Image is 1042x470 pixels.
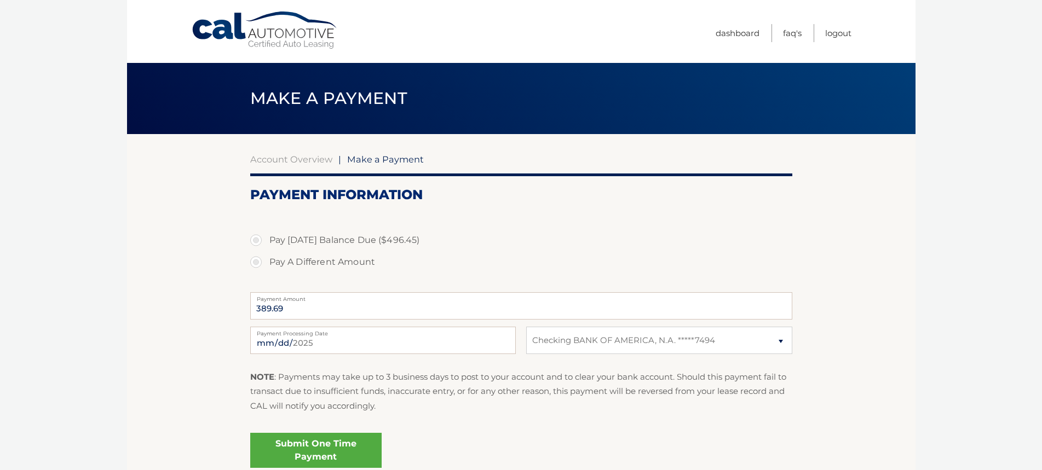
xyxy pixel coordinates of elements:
span: | [338,154,341,165]
h2: Payment Information [250,187,792,203]
label: Payment Processing Date [250,327,516,335]
strong: NOTE [250,372,274,382]
a: FAQ's [783,24,802,42]
p: : Payments may take up to 3 business days to post to your account and to clear your bank account.... [250,370,792,413]
input: Payment Date [250,327,516,354]
span: Make a Payment [250,88,407,108]
input: Payment Amount [250,292,792,320]
a: Dashboard [716,24,759,42]
span: Make a Payment [347,154,424,165]
a: Cal Automotive [191,11,339,50]
a: Logout [825,24,851,42]
label: Payment Amount [250,292,792,301]
label: Pay [DATE] Balance Due ($496.45) [250,229,792,251]
a: Submit One Time Payment [250,433,382,468]
label: Pay A Different Amount [250,251,792,273]
a: Account Overview [250,154,332,165]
